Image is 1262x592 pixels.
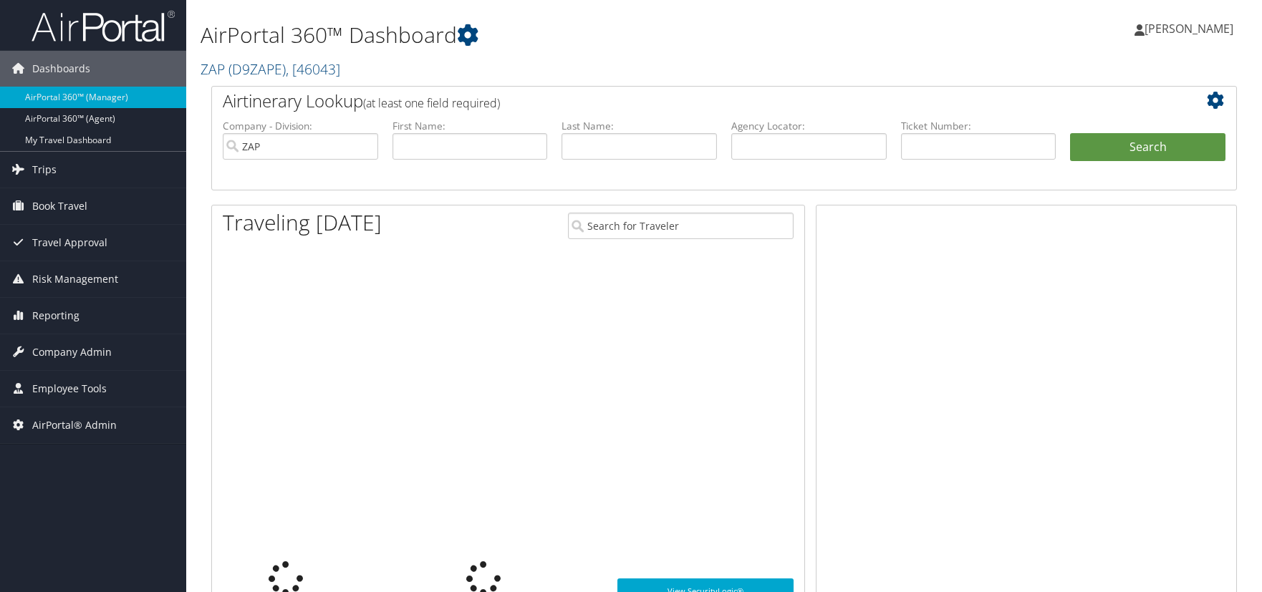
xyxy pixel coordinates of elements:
[228,59,286,79] span: ( D9ZAPE )
[32,334,112,370] span: Company Admin
[32,9,175,43] img: airportal-logo.png
[201,59,340,79] a: ZAP
[32,188,87,224] span: Book Travel
[32,407,117,443] span: AirPortal® Admin
[731,119,887,133] label: Agency Locator:
[223,119,378,133] label: Company - Division:
[32,261,118,297] span: Risk Management
[1070,133,1225,162] button: Search
[32,371,107,407] span: Employee Tools
[32,152,57,188] span: Trips
[223,208,382,238] h1: Traveling [DATE]
[286,59,340,79] span: , [ 46043 ]
[1135,7,1248,50] a: [PERSON_NAME]
[901,119,1056,133] label: Ticket Number:
[32,298,80,334] span: Reporting
[223,89,1140,113] h2: Airtinerary Lookup
[1145,21,1233,37] span: [PERSON_NAME]
[32,225,107,261] span: Travel Approval
[392,119,548,133] label: First Name:
[363,95,500,111] span: (at least one field required)
[568,213,794,239] input: Search for Traveler
[562,119,717,133] label: Last Name:
[201,20,899,50] h1: AirPortal 360™ Dashboard
[32,51,90,87] span: Dashboards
